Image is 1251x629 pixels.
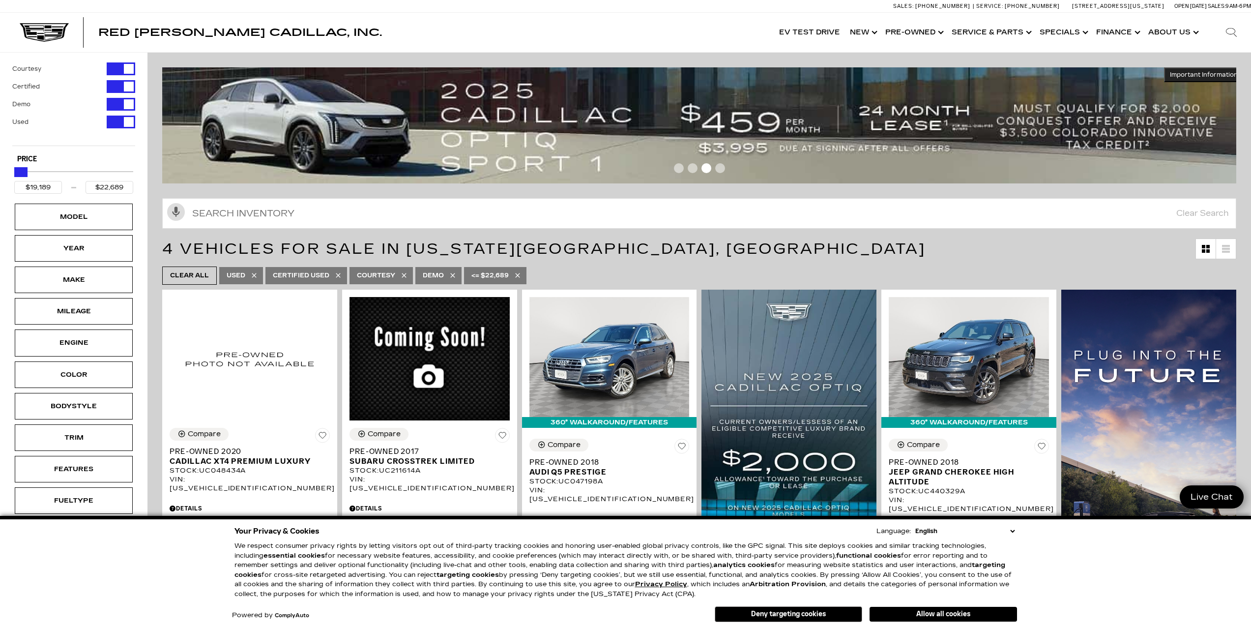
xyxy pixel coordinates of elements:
[349,447,510,466] a: Pre-Owned 2017Subaru Crosstrek Limited
[1180,485,1244,509] a: Live Chat
[893,3,973,9] a: Sales: [PHONE_NUMBER]
[14,167,24,177] div: Minimum Price
[529,515,690,524] div: Pricing Details - Pre-Owned 2018 Audi Q5 Prestige
[674,439,689,457] button: Save Vehicle
[17,155,130,164] h5: Price
[170,447,322,456] span: Pre-Owned 2020
[98,27,382,38] span: Red [PERSON_NAME] Cadillac, Inc.
[889,457,1042,467] span: Pre-Owned 2018
[12,99,30,109] label: Demo
[889,457,1049,487] a: Pre-Owned 2018Jeep Grand Cherokee High Altitude
[49,243,98,254] div: Year
[275,613,309,619] a: ComplyAuto
[889,439,948,451] button: Compare Vehicle
[845,13,880,52] a: New
[15,298,133,325] div: MileageMileage
[880,13,947,52] a: Pre-Owned
[349,466,510,475] div: Stock : UC211614A
[86,181,133,194] input: Maximum
[701,163,711,173] span: Go to slide 3
[1034,439,1049,457] button: Save Vehicle
[1143,13,1202,52] a: About Us
[14,181,62,194] input: Minimum
[49,274,98,285] div: Make
[170,475,330,493] div: VIN: [US_VEHICLE_IDENTIFICATION_NUMBER]
[688,163,698,173] span: Go to slide 2
[522,417,697,428] div: 360° WalkAround/Features
[529,486,690,504] div: VIN: [US_VEHICLE_IDENTIFICATION_NUMBER]
[907,441,940,449] div: Compare
[529,477,690,486] div: Stock : UC047198A
[529,457,682,467] span: Pre-Owned 2018
[18,167,28,177] div: Maximum Price
[20,23,69,42] img: Cadillac Dark Logo with Cadillac White Text
[893,3,914,9] span: Sales:
[12,82,40,91] label: Certified
[715,163,725,173] span: Go to slide 4
[889,487,1049,496] div: Stock : UC440329A
[49,401,98,412] div: Bodystyle
[12,117,29,127] label: Used
[889,297,1049,417] img: 2018 Jeep Grand Cherokee High Altitude
[635,580,687,588] a: Privacy Policy
[234,561,1005,579] strong: targeting cookies
[1164,67,1244,82] button: Important Information
[774,13,845,52] a: EV Test Drive
[349,447,502,456] span: Pre-Owned 2017
[49,306,98,317] div: Mileage
[495,428,510,447] button: Save Vehicle
[674,163,684,173] span: Go to slide 1
[162,198,1236,229] input: Search Inventory
[913,526,1017,536] select: Language Select
[529,457,690,477] a: Pre-Owned 2018Audi Q5 Prestige
[548,441,581,449] div: Compare
[15,456,133,482] div: FeaturesFeatures
[15,393,133,419] div: BodystyleBodystyle
[876,528,911,535] div: Language:
[167,203,185,221] svg: Click to toggle on voice search
[234,524,320,538] span: Your Privacy & Cookies
[15,267,133,293] div: MakeMake
[529,297,690,417] img: 2018 Audi Q5 Prestige
[170,270,209,282] span: Clear All
[1170,71,1238,79] span: Important Information
[750,580,826,588] strong: Arbitration Provision
[170,297,330,420] img: 2020 Cadillac XT4 Premium Luxury
[1005,3,1060,9] span: [PHONE_NUMBER]
[915,3,970,9] span: [PHONE_NUMBER]
[15,361,133,388] div: ColorColor
[1186,491,1238,503] span: Live Chat
[170,447,330,466] a: Pre-Owned 2020Cadillac XT4 Premium Luxury
[12,62,135,146] div: Filter by Vehicle Type
[273,270,329,282] span: Certified Used
[1091,13,1143,52] a: Finance
[15,329,133,356] div: EngineEngine
[263,552,325,560] strong: essential cookies
[1174,3,1207,9] span: Open [DATE]
[715,606,862,622] button: Deny targeting cookies
[227,270,245,282] span: Used
[315,428,330,447] button: Save Vehicle
[170,466,330,475] div: Stock : UC048434A
[234,541,1017,599] p: We respect consumer privacy rights by letting visitors opt out of third-party tracking cookies an...
[162,240,926,258] span: 4 Vehicles for Sale in [US_STATE][GEOGRAPHIC_DATA], [GEOGRAPHIC_DATA]
[349,475,510,493] div: VIN: [US_VEHICLE_IDENTIFICATION_NUMBER]
[1035,13,1091,52] a: Specials
[49,495,98,506] div: Fueltype
[349,504,510,513] div: Pricing Details - Pre-Owned 2017 Subaru Crosstrek Limited
[529,439,588,451] button: Compare Vehicle
[349,428,408,441] button: Compare Vehicle
[170,428,229,441] button: Compare Vehicle
[836,552,901,560] strong: functional cookies
[889,467,1042,487] span: Jeep Grand Cherokee High Altitude
[368,430,401,439] div: Compare
[529,467,682,477] span: Audi Q5 Prestige
[349,297,510,420] img: 2017 Subaru Crosstrek Limited
[889,496,1049,513] div: VIN: [US_VEHICLE_IDENTIFICATION_NUMBER]
[49,432,98,443] div: Trim
[973,3,1062,9] a: Service: [PHONE_NUMBER]
[162,67,1244,183] img: 2508-August-FOM-OPTIQ-Lease9
[49,464,98,475] div: Features
[49,369,98,380] div: Color
[471,270,509,282] span: <= $22,689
